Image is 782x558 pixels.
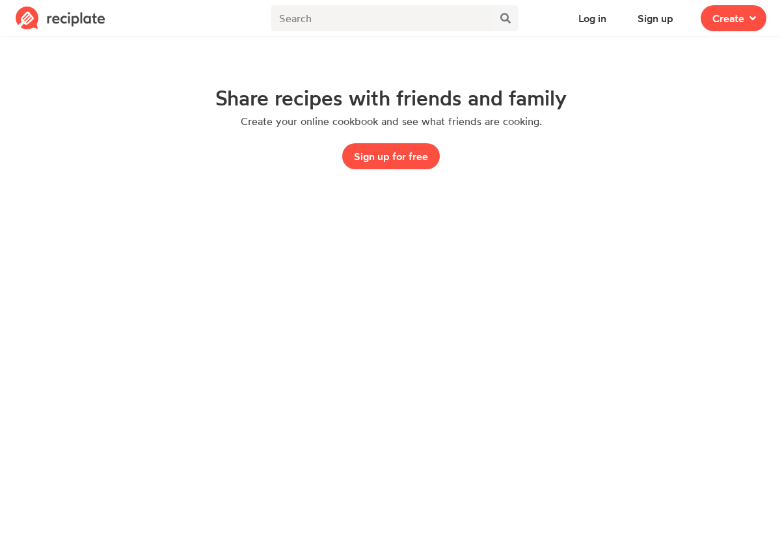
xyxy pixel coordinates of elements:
span: Create [712,10,744,26]
button: Log in [567,5,618,31]
h1: Share recipes with friends and family [215,86,567,109]
button: Create [701,5,766,31]
p: Create your online cookbook and see what friends are cooking. [241,115,542,128]
img: Reciplate [16,7,105,30]
button: Sign up for free [342,143,440,169]
button: Sign up [626,5,685,31]
input: Search [271,5,493,31]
